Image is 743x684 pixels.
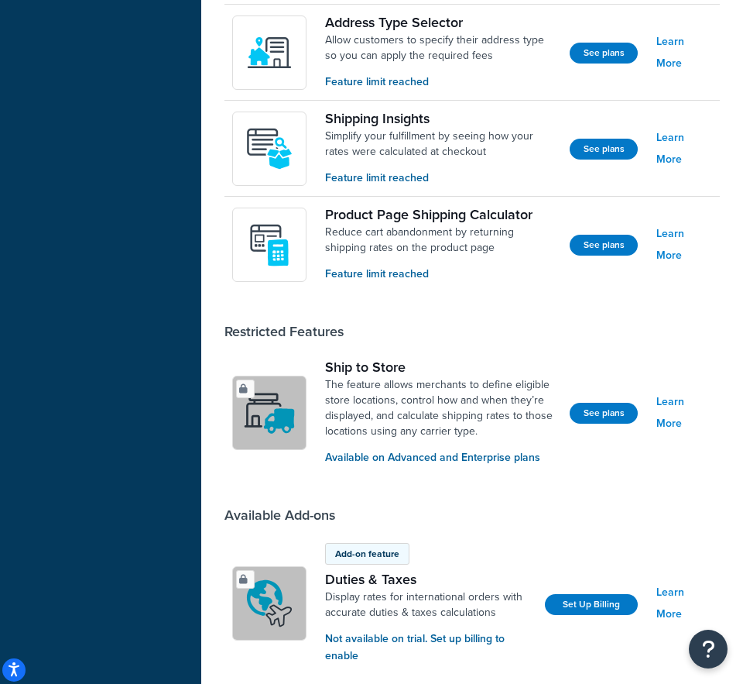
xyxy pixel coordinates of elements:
[325,571,532,588] a: Duties & Taxes
[242,218,296,272] img: +D8d0cXZM7VpdAAAAAElFTkSuQmCC
[224,323,344,340] div: Restricted Features
[656,127,712,170] a: Learn More
[325,266,557,283] p: Feature limit reached
[325,14,557,31] a: Address Type Selector
[545,594,638,615] a: Set Up Billing
[325,449,557,466] p: Available on Advanced and Enterprise plans
[325,129,557,160] a: Simplify your fulfillment by seeing how your rates were calculated at checkout
[325,631,532,665] p: Not available on trial. Set up billing to enable
[325,225,557,256] a: Reduce cart abandonment by returning shipping rates on the product page
[689,630,728,669] button: Open Resource Center
[656,31,712,74] a: Learn More
[570,403,638,424] button: See plans
[656,391,712,435] a: Learn More
[656,223,712,266] a: Learn More
[570,43,638,64] button: See plans
[242,26,296,80] img: wNXZ4XiVfOSSwAAAABJRU5ErkJggg==
[570,235,638,256] button: See plans
[242,122,296,176] img: Acw9rhKYsOEjAAAAAElFTkSuQmCC
[325,33,557,64] a: Allow customers to specify their address type so you can apply the required fees
[570,139,638,160] button: See plans
[656,582,712,625] a: Learn More
[224,507,335,524] div: Available Add-ons
[325,170,557,187] p: Feature limit reached
[325,377,557,439] a: The feature allows merchants to define eligible store locations, control how and when they’re dis...
[325,589,532,620] a: Display rates for international orders with accurate duties & taxes calculations
[325,206,557,223] a: Product Page Shipping Calculator
[325,74,557,91] p: Feature limit reached
[335,547,399,561] p: Add-on feature
[325,110,557,127] a: Shipping Insights
[325,359,557,376] a: Ship to Store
